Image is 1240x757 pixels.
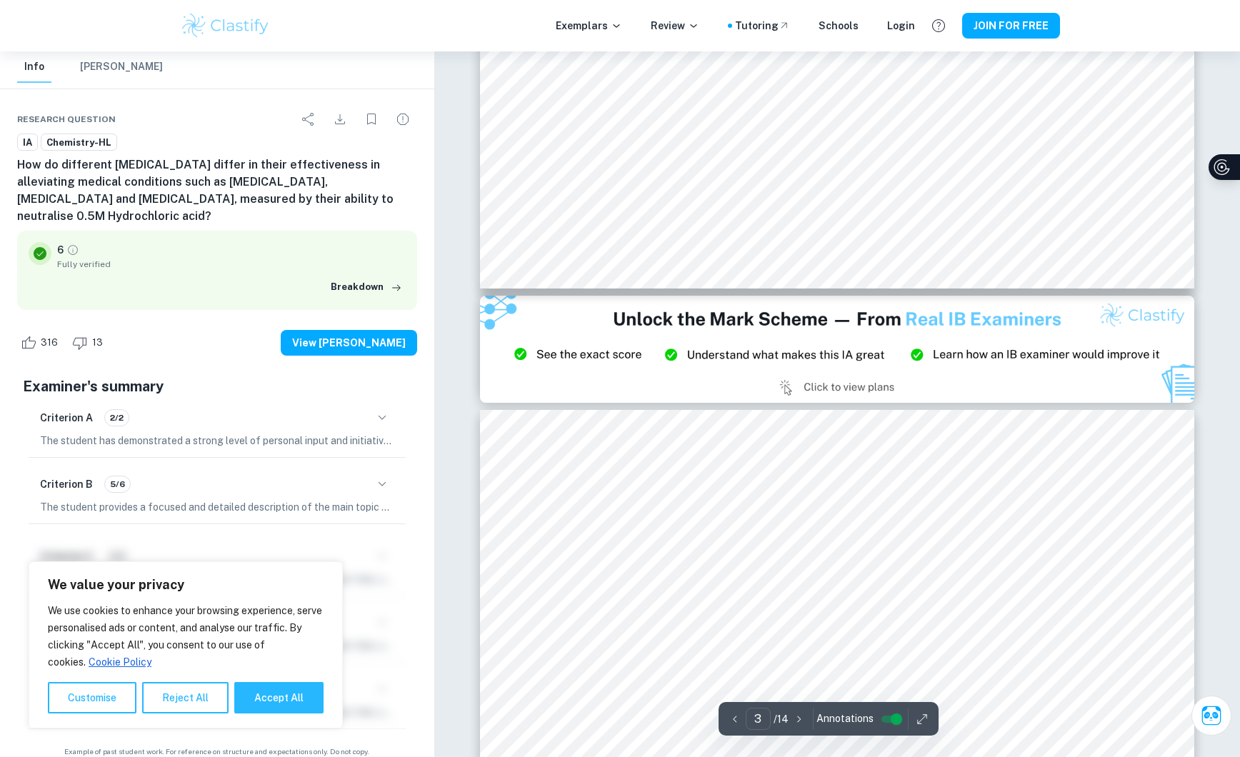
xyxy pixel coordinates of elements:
button: Reject All [142,682,229,713]
span: 5/6 [105,478,130,491]
a: Cookie Policy [88,656,152,668]
h6: Criterion A [40,410,93,426]
div: Bookmark [357,105,386,134]
img: Ad [480,296,1194,403]
h5: Examiner's summary [23,376,411,397]
div: Dislike [69,331,111,354]
h6: Criterion B [40,476,93,492]
p: 6 [57,242,64,258]
h6: How do different [MEDICAL_DATA] differ in their effectiveness in alleviating medical conditions s... [17,156,417,225]
span: Chemistry-HL [41,136,116,150]
p: We value your privacy [48,576,324,593]
button: View [PERSON_NAME] [281,330,417,356]
a: Login [887,18,915,34]
p: We use cookies to enhance your browsing experience, serve personalised ads or content, and analys... [48,602,324,671]
p: Review [651,18,699,34]
button: Info [17,51,51,83]
button: Breakdown [327,276,406,298]
p: Exemplars [556,18,622,34]
img: Clastify logo [180,11,271,40]
div: Like [17,331,66,354]
p: / 14 [774,711,789,727]
div: Report issue [389,105,417,134]
span: Fully verified [57,258,406,271]
p: The student has demonstrated a strong level of personal input and initiative in designing and con... [40,433,394,448]
a: Grade fully verified [66,244,79,256]
span: 316 [33,336,66,350]
span: Annotations [816,711,874,726]
span: IA [18,136,37,150]
span: Example of past student work. For reference on structure and expectations only. Do not copy. [17,746,417,757]
button: [PERSON_NAME] [80,51,163,83]
a: Schools [819,18,859,34]
span: 13 [84,336,111,350]
button: Help and Feedback [926,14,951,38]
p: The student provides a focused and detailed description of the main topic and research question. ... [40,499,394,515]
button: JOIN FOR FREE [962,13,1060,39]
div: Share [294,105,323,134]
a: IA [17,134,38,151]
div: Download [326,105,354,134]
a: Tutoring [735,18,790,34]
span: Research question [17,113,116,126]
button: Accept All [234,682,324,713]
a: Chemistry-HL [41,134,117,151]
span: 2/2 [105,411,129,424]
button: Ask Clai [1191,696,1231,736]
div: We value your privacy [29,561,343,728]
button: Customise [48,682,136,713]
